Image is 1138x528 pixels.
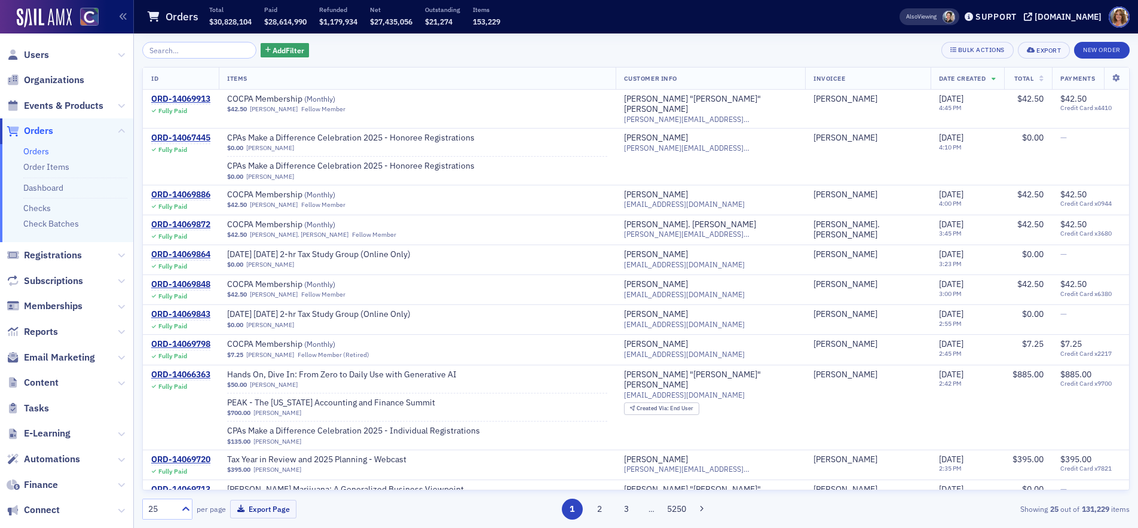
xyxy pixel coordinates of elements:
span: $395.00 [227,466,250,474]
span: $50.00 [227,381,247,389]
time: 4:00 PM [939,199,962,207]
span: [DATE] [939,279,963,289]
label: per page [197,503,226,514]
span: [DATE] [939,93,963,104]
div: Fully Paid [158,203,187,210]
div: [PERSON_NAME] "[PERSON_NAME]" [PERSON_NAME] [624,94,797,115]
span: Credit Card x2217 [1060,350,1121,358]
div: End User [637,405,693,412]
span: [EMAIL_ADDRESS][DOMAIN_NAME] [624,320,745,329]
span: Customer Info [624,74,677,83]
span: Tassos Mallis [813,370,922,380]
span: Tasks [24,402,49,415]
span: $0.00 [227,173,243,181]
div: ORD-14069913 [151,94,210,105]
a: Check Batches [23,218,79,229]
span: Subscriptions [24,274,83,288]
a: Email Marketing [7,351,95,364]
strong: 131,229 [1079,503,1111,514]
a: ORD-14069848 [151,279,210,290]
span: $7.25 [1022,338,1044,349]
a: [PERSON_NAME]. [PERSON_NAME] [250,231,348,239]
input: Search… [142,42,256,59]
span: [DATE] [939,454,963,465]
span: Events & Products [24,99,103,112]
span: [EMAIL_ADDRESS][DOMAIN_NAME] [624,260,745,269]
a: CPAs Make a Difference Celebration 2025 - Individual Registrations [227,426,480,437]
span: ID [151,74,158,83]
div: Fully Paid [158,468,187,475]
span: … [643,503,660,514]
span: COCPA Membership [227,219,378,230]
time: 2:55 PM [939,319,962,328]
span: $42.50 [227,231,247,239]
span: $885.00 [1012,369,1044,380]
p: Net [370,5,412,14]
a: [PERSON_NAME] [813,249,877,260]
span: ( Monthly ) [304,94,335,103]
div: [PERSON_NAME] [624,249,688,260]
div: Showing out of items [809,503,1130,514]
div: Fully Paid [158,146,187,154]
button: AddFilter [261,43,310,58]
a: ORD-14066363 [151,370,210,380]
a: [PERSON_NAME] [250,381,298,389]
span: $0.00 [1022,132,1044,143]
span: $700.00 [227,409,250,417]
a: Subscriptions [7,274,83,288]
a: Checks [23,203,51,213]
div: ORD-14069843 [151,309,210,320]
a: [PERSON_NAME] "[PERSON_NAME]" [PERSON_NAME] [624,370,797,390]
div: ORD-14069720 [151,454,210,465]
div: [PERSON_NAME] [813,133,877,144]
a: [PERSON_NAME] [253,409,301,417]
a: Tasks [7,402,49,415]
div: Fully Paid [158,383,187,390]
span: [PERSON_NAME][EMAIL_ADDRESS][DOMAIN_NAME] [624,465,797,474]
a: CPAs Make a Difference Celebration 2025 - Honoree Registrations [227,133,475,144]
span: $42.50 [1060,219,1087,230]
span: $0.00 [227,261,243,268]
time: 4:45 PM [939,103,962,112]
div: Fully Paid [158,233,187,240]
span: [DATE] [939,189,963,200]
div: Fully Paid [158,322,187,330]
div: [PERSON_NAME] [813,454,877,465]
span: Created Via : [637,404,670,412]
span: $0.00 [1022,309,1044,319]
span: Organizations [24,74,84,87]
div: [PERSON_NAME] "[PERSON_NAME]" [PERSON_NAME] [624,484,797,505]
span: ( Monthly ) [304,190,335,199]
div: Export [1036,47,1061,54]
span: COCPA Membership [227,190,378,200]
time: 3:00 PM [939,289,962,298]
a: PEAK - The [US_STATE] Accounting and Finance Summit [227,398,435,408]
span: Email Marketing [24,351,95,364]
span: [PERSON_NAME][EMAIL_ADDRESS][DOMAIN_NAME] [624,230,797,239]
span: Add Filter [273,45,304,56]
a: [PERSON_NAME] [624,339,688,350]
span: Invoicee [813,74,845,83]
span: Pamela Galey-Coleman [943,11,955,23]
span: $30,828,104 [209,17,252,26]
span: Profile [1109,7,1130,28]
a: Dashboard [23,182,63,193]
a: New Order [1074,44,1130,54]
span: $42.50 [1017,93,1044,104]
span: $42.50 [1017,189,1044,200]
a: [PERSON_NAME] [246,173,294,181]
p: Refunded [319,5,357,14]
span: Kandy Shugars [813,249,922,260]
div: Fellow Member [301,201,345,209]
span: [DATE] [939,219,963,230]
div: Fully Paid [158,107,187,115]
a: ORD-14067445 [151,133,210,144]
a: Events & Products [7,99,103,112]
span: Allison St. John [813,219,922,240]
a: [PERSON_NAME] [246,261,294,268]
span: Credit Card x9700 [1060,380,1121,387]
a: COCPA Membership (Monthly) [227,339,378,350]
